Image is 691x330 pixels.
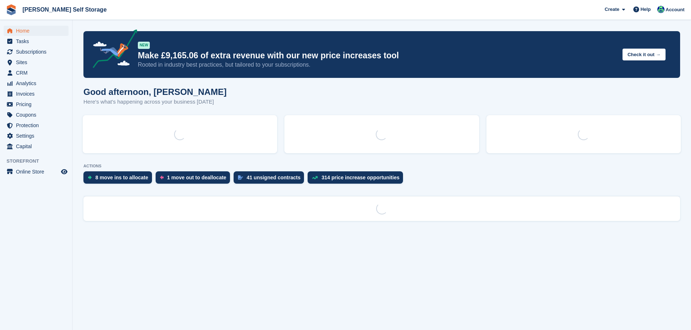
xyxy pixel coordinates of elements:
a: 8 move ins to allocate [83,171,156,187]
span: Coupons [16,110,59,120]
img: contract_signature_icon-13c848040528278c33f63329250d36e43548de30e8caae1d1a13099fd9432cc5.svg [238,175,243,180]
img: price_increase_opportunities-93ffe204e8149a01c8c9dc8f82e8f89637d9d84a8eef4429ea346261dce0b2c0.svg [312,176,318,179]
a: menu [4,89,69,99]
a: menu [4,78,69,88]
span: Tasks [16,36,59,46]
span: Capital [16,141,59,151]
img: Jenna Kennedy [657,6,665,13]
a: menu [4,26,69,36]
a: menu [4,57,69,67]
a: 41 unsigned contracts [234,171,308,187]
a: menu [4,99,69,109]
span: Settings [16,131,59,141]
p: Here's what's happening across your business [DATE] [83,98,227,106]
a: menu [4,167,69,177]
a: menu [4,131,69,141]
span: Account [666,6,684,13]
span: Create [605,6,619,13]
a: menu [4,47,69,57]
span: CRM [16,68,59,78]
p: Rooted in industry best practices, but tailored to your subscriptions. [138,61,617,69]
span: Online Store [16,167,59,177]
img: price-adjustments-announcement-icon-8257ccfd72463d97f412b2fc003d46551f7dbcb40ab6d574587a9cd5c0d94... [87,29,137,71]
a: menu [4,110,69,120]
span: Sites [16,57,59,67]
a: menu [4,68,69,78]
img: stora-icon-8386f47178a22dfd0bd8f6a31ec36ba5ce8667c1dd55bd0f319d3a0aa187defe.svg [6,4,17,15]
span: Home [16,26,59,36]
p: ACTIONS [83,164,680,168]
span: Pricing [16,99,59,109]
p: Make £9,165.06 of extra revenue with our new price increases tool [138,50,617,61]
a: 1 move out to deallocate [156,171,234,187]
a: 314 price increase opportunities [308,171,407,187]
span: Invoices [16,89,59,99]
span: Protection [16,120,59,130]
div: 1 move out to deallocate [167,175,226,180]
span: Analytics [16,78,59,88]
span: Subscriptions [16,47,59,57]
div: 8 move ins to allocate [95,175,148,180]
a: menu [4,36,69,46]
span: Storefront [7,158,72,165]
button: Check it out → [622,49,666,60]
a: [PERSON_NAME] Self Storage [20,4,110,16]
img: move_ins_to_allocate_icon-fdf77a2bb77ea45bf5b3d319d69a93e2d87916cf1d5bf7949dd705db3b84f3ca.svg [88,175,92,180]
div: 314 price increase opportunities [321,175,399,180]
a: menu [4,120,69,130]
div: 41 unsigned contracts [247,175,301,180]
div: NEW [138,42,150,49]
h1: Good afternoon, [PERSON_NAME] [83,87,227,97]
img: move_outs_to_deallocate_icon-f764333ba52eb49d3ac5e1228854f67142a1ed5810a6f6cc68b1a99e826820c5.svg [160,175,164,180]
span: Help [641,6,651,13]
a: menu [4,141,69,151]
a: Preview store [60,167,69,176]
